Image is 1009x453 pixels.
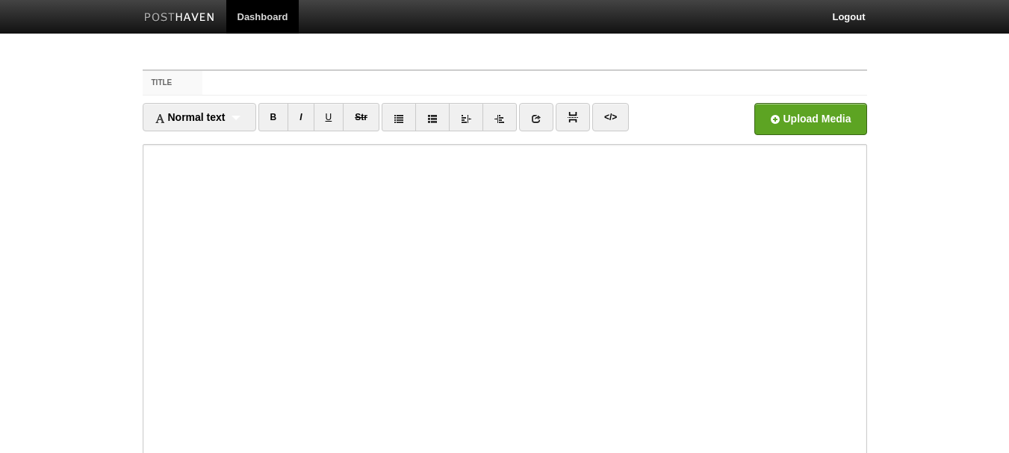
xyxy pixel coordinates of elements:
a: B [258,103,289,131]
a: U [314,103,344,131]
img: Posthaven-bar [144,13,215,24]
a: I [288,103,314,131]
img: pagebreak-icon.png [568,112,578,122]
a: Str [343,103,379,131]
span: Normal text [155,111,226,123]
del: Str [355,112,367,122]
a: </> [592,103,629,131]
label: Title [143,71,203,95]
